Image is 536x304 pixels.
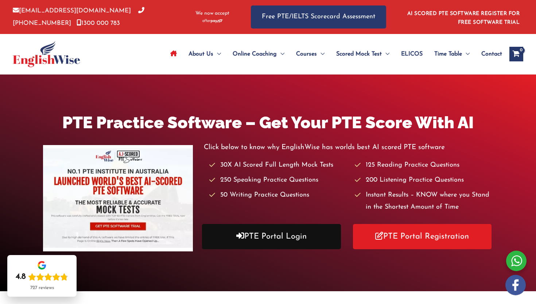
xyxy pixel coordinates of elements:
a: Free PTE/IELTS Scorecard Assessment [251,5,386,28]
span: Menu Toggle [382,41,389,67]
img: cropped-ew-logo [13,41,80,67]
li: 250 Speaking Practice Questions [209,174,348,186]
span: Menu Toggle [317,41,325,67]
a: Contact [475,41,502,67]
a: [EMAIL_ADDRESS][DOMAIN_NAME] [13,8,131,14]
span: Menu Toggle [462,41,470,67]
div: Rating: 4.8 out of 5 [16,272,68,282]
a: PTE Portal Registration [353,224,492,249]
a: Time TableMenu Toggle [428,41,475,67]
span: We now accept [195,10,229,17]
aside: Header Widget 1 [403,5,523,29]
a: About UsMenu Toggle [183,41,227,67]
span: Contact [481,41,502,67]
img: white-facebook.png [505,275,526,295]
p: Click below to know why EnglishWise has worlds best AI scored PTE software [204,141,493,153]
a: Online CoachingMenu Toggle [227,41,290,67]
nav: Site Navigation: Main Menu [164,41,502,67]
li: 50 Writing Practice Questions [209,189,348,201]
li: Instant Results – KNOW where you Stand in the Shortest Amount of Time [355,189,493,214]
a: [PHONE_NUMBER] [13,8,144,26]
a: PTE Portal Login [202,224,341,249]
span: ELICOS [401,41,423,67]
img: Afterpay-Logo [202,19,222,23]
a: AI SCORED PTE SOFTWARE REGISTER FOR FREE SOFTWARE TRIAL [407,11,520,25]
a: 1300 000 783 [77,20,120,26]
li: 125 Reading Practice Questions [355,159,493,171]
span: Menu Toggle [277,41,284,67]
li: 30X AI Scored Full Length Mock Tests [209,159,348,171]
span: Menu Toggle [213,41,221,67]
li: 200 Listening Practice Questions [355,174,493,186]
div: 4.8 [16,272,26,282]
img: pte-institute-main [43,145,193,251]
span: Time Table [434,41,462,67]
h1: PTE Practice Software – Get Your PTE Score With AI [43,111,493,134]
a: CoursesMenu Toggle [290,41,330,67]
a: Scored Mock TestMenu Toggle [330,41,395,67]
span: Courses [296,41,317,67]
a: ELICOS [395,41,428,67]
div: 727 reviews [30,285,54,291]
span: Scored Mock Test [336,41,382,67]
span: Online Coaching [233,41,277,67]
span: About Us [189,41,213,67]
a: View Shopping Cart, empty [509,47,523,61]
